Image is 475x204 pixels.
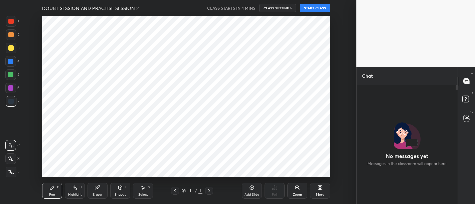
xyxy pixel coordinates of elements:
div: 7 [6,96,19,107]
h4: DOUBT SESSION AND PRACTISE SESSION 2 [42,5,139,11]
div: Pen [49,193,55,196]
div: Highlight [68,193,82,196]
button: CLASS SETTINGS [259,4,296,12]
div: X [5,153,20,164]
div: Select [138,193,148,196]
div: / [195,189,197,193]
div: Shapes [115,193,126,196]
p: G [470,109,473,114]
div: 6 [5,83,19,93]
div: Add Slide [245,193,259,196]
button: START CLASS [300,4,330,12]
div: 5 [5,69,19,80]
div: L [125,186,127,189]
p: Chat [357,67,378,85]
div: 2 [6,29,19,40]
p: T [471,72,473,77]
div: Eraser [93,193,103,196]
div: S [148,186,150,189]
div: C [5,140,20,151]
div: 1 [198,188,202,194]
div: Zoom [293,193,302,196]
div: More [316,193,324,196]
div: 1 [6,16,19,27]
p: D [471,91,473,96]
div: H [80,186,82,189]
h5: CLASS STARTS IN 4 MINS [207,5,255,11]
div: Z [6,167,20,177]
div: 3 [6,43,19,53]
div: 1 [187,189,194,193]
div: 4 [5,56,19,67]
div: P [57,186,59,189]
